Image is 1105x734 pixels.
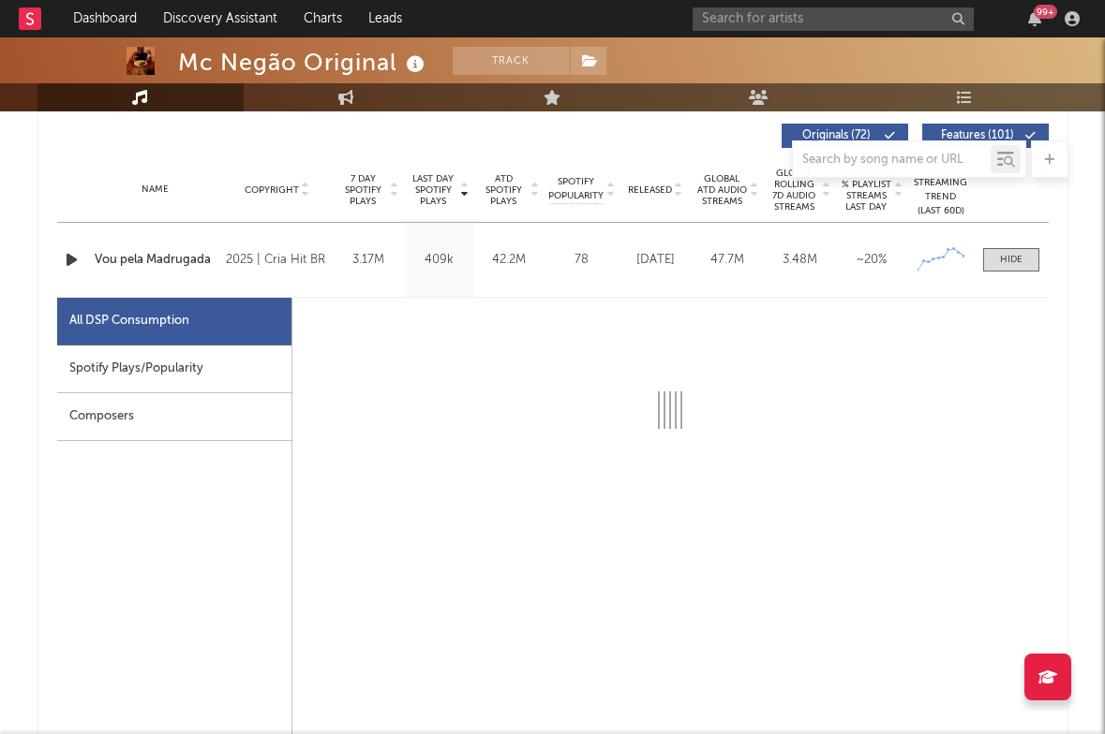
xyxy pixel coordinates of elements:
button: 99+ [1028,11,1041,26]
span: Released [628,184,672,196]
span: ATD Spotify Plays [479,173,529,207]
button: Track [453,47,570,75]
div: 3.17M [338,251,399,270]
span: Last Day Spotify Plays [409,173,458,207]
span: Global Rolling 7D Audio Streams [769,168,820,213]
span: Copyright [245,184,299,196]
div: Composers [57,393,291,441]
div: Mc Negão Original [178,47,429,78]
div: Name [95,183,217,197]
div: 42.2M [479,251,540,270]
span: Global ATD Audio Streams [696,173,748,207]
div: 78 [549,251,615,270]
span: Originals ( 72 ) [794,130,880,141]
div: 47.7M [696,251,759,270]
div: 99 + [1034,5,1057,19]
div: ~ 20 % [841,251,903,270]
div: 409k [409,251,470,270]
div: All DSP Consumption [57,298,291,345]
span: Features ( 101 ) [934,130,1021,141]
span: 7 Day Spotify Plays [338,173,388,207]
div: Global Streaming Trend (Last 60D) [913,162,969,218]
div: Spotify Plays/Popularity [57,345,291,393]
div: 2025 | Cria Hit BR [226,249,328,272]
span: Spotify Popularity [548,175,604,203]
span: Estimated % Playlist Streams Last Day [841,168,892,213]
div: [DATE] [624,251,687,270]
button: Features(101) [922,124,1049,148]
div: 3.48M [769,251,831,270]
input: Search for artists [693,7,974,31]
button: Originals(72) [782,124,908,148]
a: Vou pela Madrugada [95,251,217,270]
input: Search by song name or URL [793,153,991,168]
div: All DSP Consumption [69,310,189,332]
